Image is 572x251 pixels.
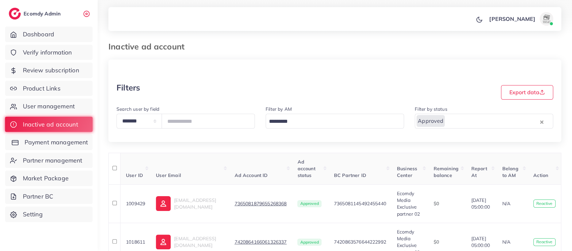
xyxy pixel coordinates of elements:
[489,15,535,23] p: [PERSON_NAME]
[23,84,61,93] span: Product Links
[234,172,268,178] span: Ad Account ID
[5,135,93,150] a: Payment management
[156,172,181,178] span: User Email
[297,239,321,246] span: Approved
[5,207,93,222] a: Setting
[533,172,548,178] span: Action
[540,118,543,125] button: Clear Selected
[415,114,553,128] div: Search for option
[24,10,62,17] h2: Ecomdy Admin
[234,200,287,207] a: 7365081879655268368
[5,189,93,204] a: Partner BC
[23,30,54,39] span: Dashboard
[416,115,445,127] span: Approved
[9,8,21,20] img: logo
[266,114,404,128] div: Search for option
[5,171,93,186] a: Market Package
[23,66,79,75] span: Review subscription
[126,239,145,245] span: 1018611
[502,201,510,207] span: N/A
[126,172,143,178] span: User ID
[471,197,492,211] span: [DATE] 05:00:00
[23,120,78,129] span: Inactive ad account
[25,138,88,147] span: Payment management
[334,172,366,178] span: BC Partner ID
[334,239,386,245] span: 7420863576644222992
[156,235,224,249] a: [EMAIL_ADDRESS][DOMAIN_NAME]
[156,196,224,211] a: [EMAIL_ADDRESS][DOMAIN_NAME]
[23,156,82,165] span: Partner management
[501,85,553,100] button: Export data
[5,45,93,60] a: Verify information
[433,200,460,207] div: $0
[156,196,171,211] img: ic-user-info.36bf1079.svg
[5,27,93,42] a: Dashboard
[126,201,145,207] span: 1009429
[397,190,420,217] span: Ecomdy Media Exclusive partner 02
[502,239,510,245] span: N/A
[533,200,556,208] button: Reactive
[397,166,417,178] span: Business Center
[5,81,93,96] a: Product Links
[174,197,216,210] span: [EMAIL_ADDRESS][DOMAIN_NAME]
[108,42,190,51] h3: Inactive ad account
[23,210,43,219] span: Setting
[266,106,292,112] label: Filter by AM
[156,235,171,249] img: ic-user-info.36bf1079.svg
[433,239,460,245] div: $0
[23,48,72,57] span: Verify information
[116,106,159,112] label: Search user by field
[433,166,458,178] span: Remaining balance
[297,159,315,179] span: Ad account status
[5,63,93,78] a: Review subscription
[485,12,556,26] a: [PERSON_NAME]avatar
[471,166,487,178] span: Report At
[23,102,75,111] span: User management
[334,201,386,207] span: 7365081145492455440
[297,200,321,208] span: Approved
[174,236,216,248] span: [EMAIL_ADDRESS][DOMAIN_NAME]
[502,166,518,178] span: Belong to AM
[116,83,140,93] h3: Filters
[471,235,492,249] span: [DATE] 05:00:00
[5,117,93,132] a: Inactive ad account
[540,12,553,26] img: avatar
[23,174,69,183] span: Market Package
[509,89,545,96] span: Export data
[234,239,287,245] a: 7420864166061326337
[5,99,93,114] a: User management
[23,192,54,201] span: Partner BC
[445,116,538,127] input: Search for option
[5,153,93,168] a: Partner management
[533,238,556,246] button: Reactive
[9,8,62,20] a: logoEcomdy Admin
[415,106,447,112] label: Filter by status
[267,116,395,127] input: Search for option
